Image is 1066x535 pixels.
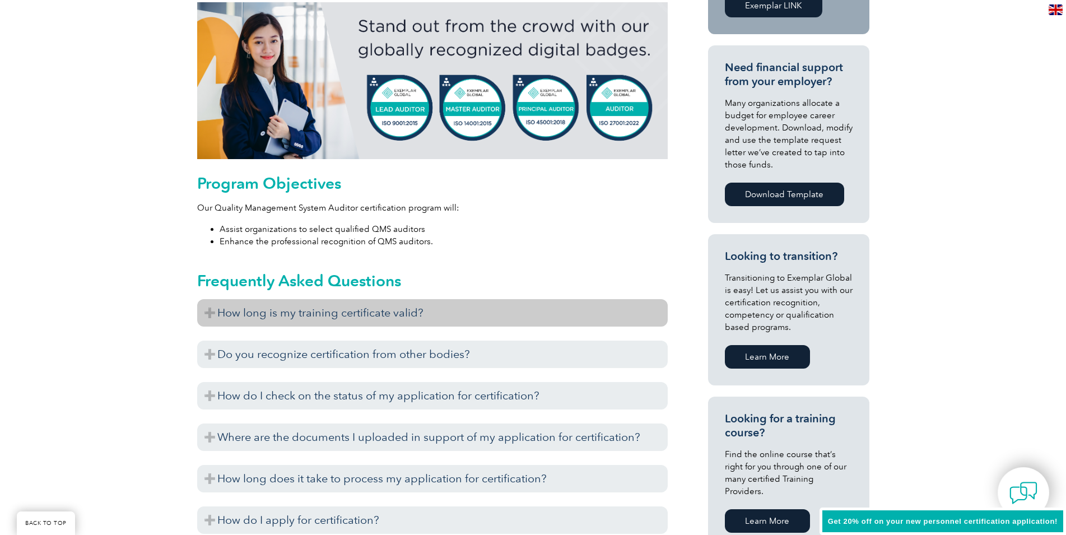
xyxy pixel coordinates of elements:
[725,61,853,89] h3: Need financial support from your employer?
[197,174,668,192] h2: Program Objectives
[725,448,853,497] p: Find the online course that’s right for you through one of our many certified Training Providers.
[725,272,853,333] p: Transitioning to Exemplar Global is easy! Let us assist you with our certification recognition, c...
[197,202,668,214] p: Our Quality Management System Auditor certification program will:
[725,249,853,263] h3: Looking to transition?
[725,97,853,171] p: Many organizations allocate a budget for employee career development. Download, modify and use th...
[220,235,668,248] li: Enhance the professional recognition of QMS auditors.
[197,424,668,451] h3: Where are the documents I uploaded in support of my application for certification?
[725,345,810,369] a: Learn More
[197,465,668,492] h3: How long does it take to process my application for certification?
[725,183,844,206] a: Download Template
[220,223,668,235] li: Assist organizations to select qualified QMS auditors
[197,299,668,327] h3: How long is my training certificate valid?
[1009,479,1037,507] img: contact-chat.png
[1049,4,1063,15] img: en
[725,509,810,533] a: Learn More
[197,506,668,534] h3: How do I apply for certification?
[725,412,853,440] h3: Looking for a training course?
[828,517,1058,525] span: Get 20% off on your new personnel certification application!
[197,2,668,159] img: badges
[197,341,668,368] h3: Do you recognize certification from other bodies?
[197,272,668,290] h2: Frequently Asked Questions
[17,511,75,535] a: BACK TO TOP
[197,382,668,410] h3: How do I check on the status of my application for certification?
